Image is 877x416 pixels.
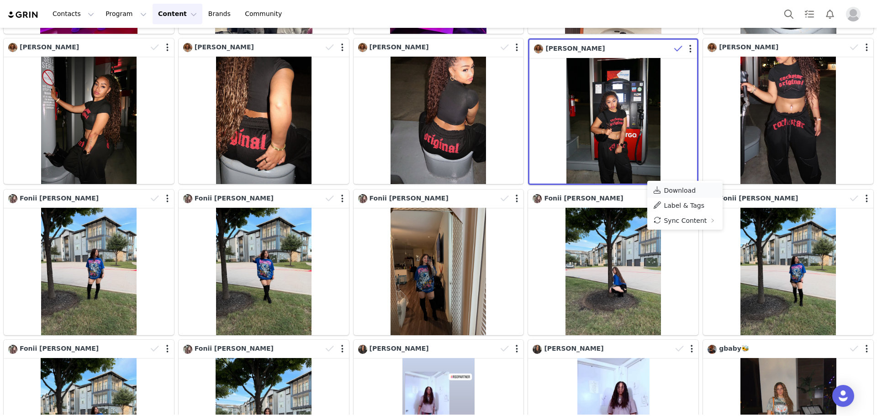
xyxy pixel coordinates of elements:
[195,43,254,51] span: [PERSON_NAME]
[719,195,798,202] span: Fonii [PERSON_NAME]
[533,194,542,203] img: 63b48113-3f19-4bf7-aa1b-398028241745.jpg
[370,43,429,51] span: [PERSON_NAME]
[533,345,542,354] img: c2c43acb-8c7b-4b31-9b2e-b33e3982669d.jpg
[647,183,723,198] a: Download
[20,345,99,352] span: Fonii [PERSON_NAME]
[8,345,17,354] img: 63b48113-3f19-4bf7-aa1b-398028241745.jpg
[183,345,192,354] img: 63b48113-3f19-4bf7-aa1b-398028241745.jpg
[358,194,367,203] img: 63b48113-3f19-4bf7-aa1b-398028241745.jpg
[7,11,39,19] img: grin logo
[719,345,749,352] span: gbaby🐝
[370,345,429,352] span: [PERSON_NAME]
[20,43,79,51] span: [PERSON_NAME]
[534,44,543,53] img: 9839c928-6cba-4bc1-9666-a56e5353f63c.jpg
[664,217,707,224] span: Sync Content
[840,7,870,21] button: Profile
[20,195,99,202] span: Fonii [PERSON_NAME]
[708,345,717,354] img: 45b2fd22-56fb-481f-81fe-52733c08fcf6.jpg
[708,43,717,52] img: 9839c928-6cba-4bc1-9666-a56e5353f63c.jpg
[239,4,291,24] a: Community
[710,218,715,223] i: icon: right
[100,4,152,24] button: Program
[370,195,449,202] span: Fonii [PERSON_NAME]
[664,202,704,209] span: Label & Tags
[799,4,819,24] a: Tasks
[153,4,202,24] button: Content
[820,4,840,24] button: Notifications
[544,195,623,202] span: Fonii [PERSON_NAME]
[358,345,367,354] img: c2c43acb-8c7b-4b31-9b2e-b33e3982669d.jpg
[203,4,239,24] a: Brands
[183,43,192,52] img: 9839c928-6cba-4bc1-9666-a56e5353f63c.jpg
[358,43,367,52] img: 9839c928-6cba-4bc1-9666-a56e5353f63c.jpg
[832,385,854,407] div: Open Intercom Messenger
[183,194,192,203] img: 63b48113-3f19-4bf7-aa1b-398028241745.jpg
[195,345,274,352] span: Fonii [PERSON_NAME]
[8,194,17,203] img: 63b48113-3f19-4bf7-aa1b-398028241745.jpg
[779,4,799,24] button: Search
[8,43,17,52] img: 9839c928-6cba-4bc1-9666-a56e5353f63c.jpg
[664,187,696,194] span: Download
[47,4,100,24] button: Contacts
[719,43,778,51] span: [PERSON_NAME]
[195,195,274,202] span: Fonii [PERSON_NAME]
[545,45,605,52] span: [PERSON_NAME]
[544,345,603,352] span: [PERSON_NAME]
[846,7,861,21] img: placeholder-profile.jpg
